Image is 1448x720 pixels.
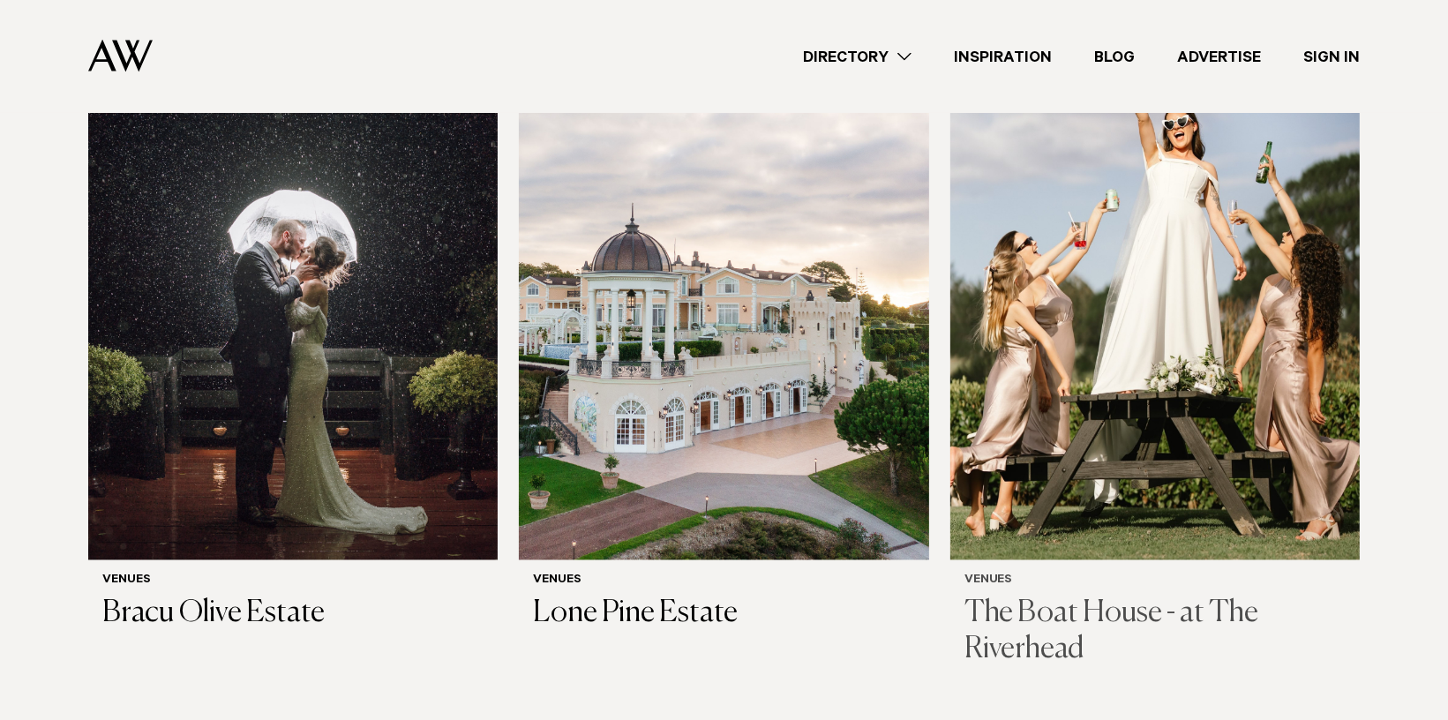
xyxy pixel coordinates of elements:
[782,45,933,69] a: Directory
[1156,45,1282,69] a: Advertise
[102,596,484,633] h3: Bracu Olive Estate
[1073,45,1156,69] a: Blog
[933,45,1073,69] a: Inspiration
[519,11,928,647] a: Exterior view of Lone Pine Estate Venues Lone Pine Estate
[519,11,928,560] img: Exterior view of Lone Pine Estate
[88,11,498,647] a: rainy wedding at bracu estate Venues Bracu Olive Estate
[88,40,153,72] img: Auckland Weddings Logo
[1282,45,1381,69] a: Sign In
[964,596,1346,669] h3: The Boat House - at The Riverhead
[88,11,498,560] img: rainy wedding at bracu estate
[102,574,484,589] h6: Venues
[964,574,1346,589] h6: Venues
[950,11,1360,682] a: Auckland Weddings Venues | The Boat House - at The Riverhead Venues The Boat House - at The River...
[533,574,914,589] h6: Venues
[950,11,1360,560] img: Auckland Weddings Venues | The Boat House - at The Riverhead
[533,596,914,633] h3: Lone Pine Estate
